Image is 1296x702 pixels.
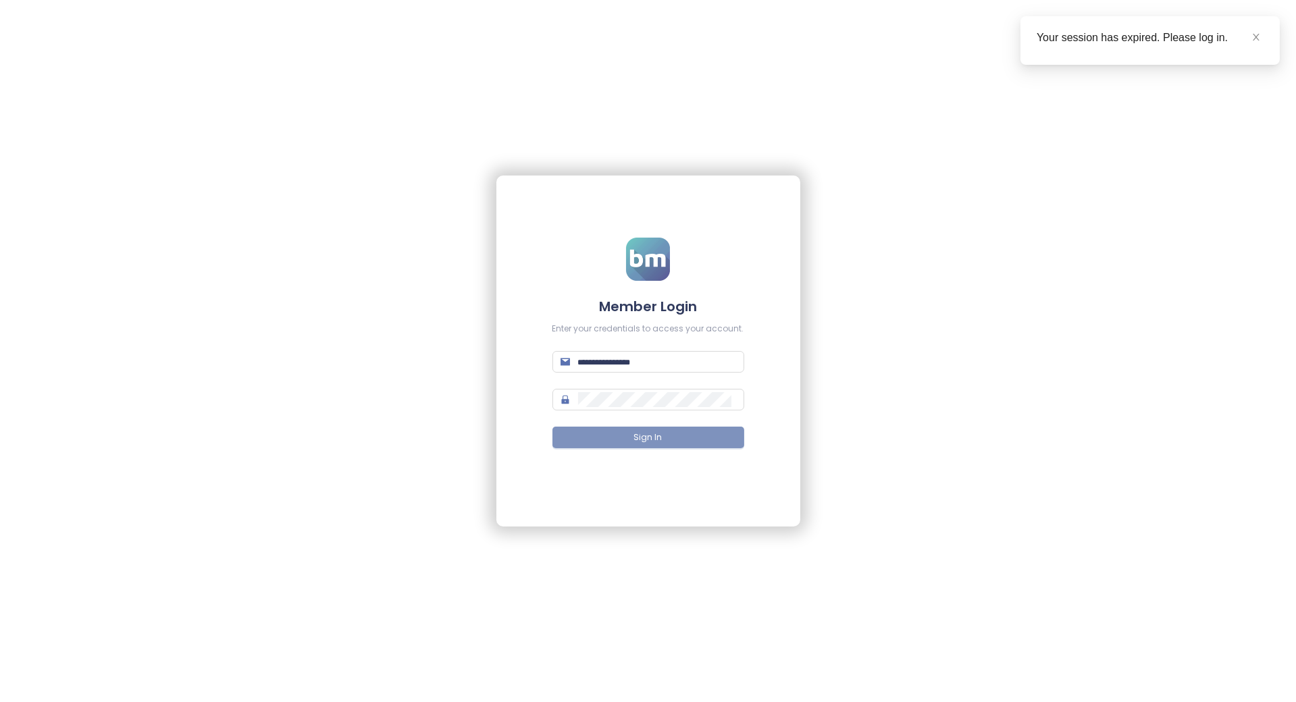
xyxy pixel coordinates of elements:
img: logo [626,238,670,281]
span: mail [561,357,570,367]
h4: Member Login [552,297,744,316]
span: lock [561,395,570,404]
button: Sign In [552,427,744,448]
span: Sign In [634,431,663,444]
div: Your session has expired. Please log in. [1037,30,1264,46]
span: close [1251,32,1261,42]
div: Enter your credentials to access your account. [552,323,744,335]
